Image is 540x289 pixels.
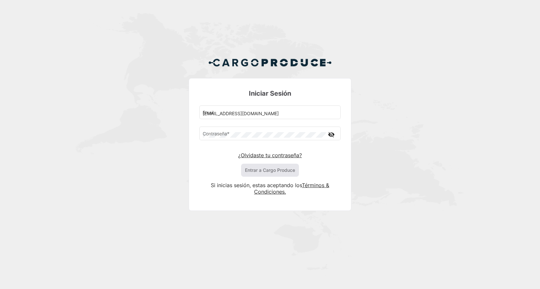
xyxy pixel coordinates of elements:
mat-icon: visibility_off [328,131,335,139]
a: Términos & Condiciones. [254,182,329,195]
a: ¿Olvidaste tu contraseña? [238,152,302,158]
span: Si inicias sesión, estas aceptando los [211,182,302,188]
h3: Iniciar Sesión [199,89,341,98]
img: Cargo Produce Logo [208,55,332,70]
